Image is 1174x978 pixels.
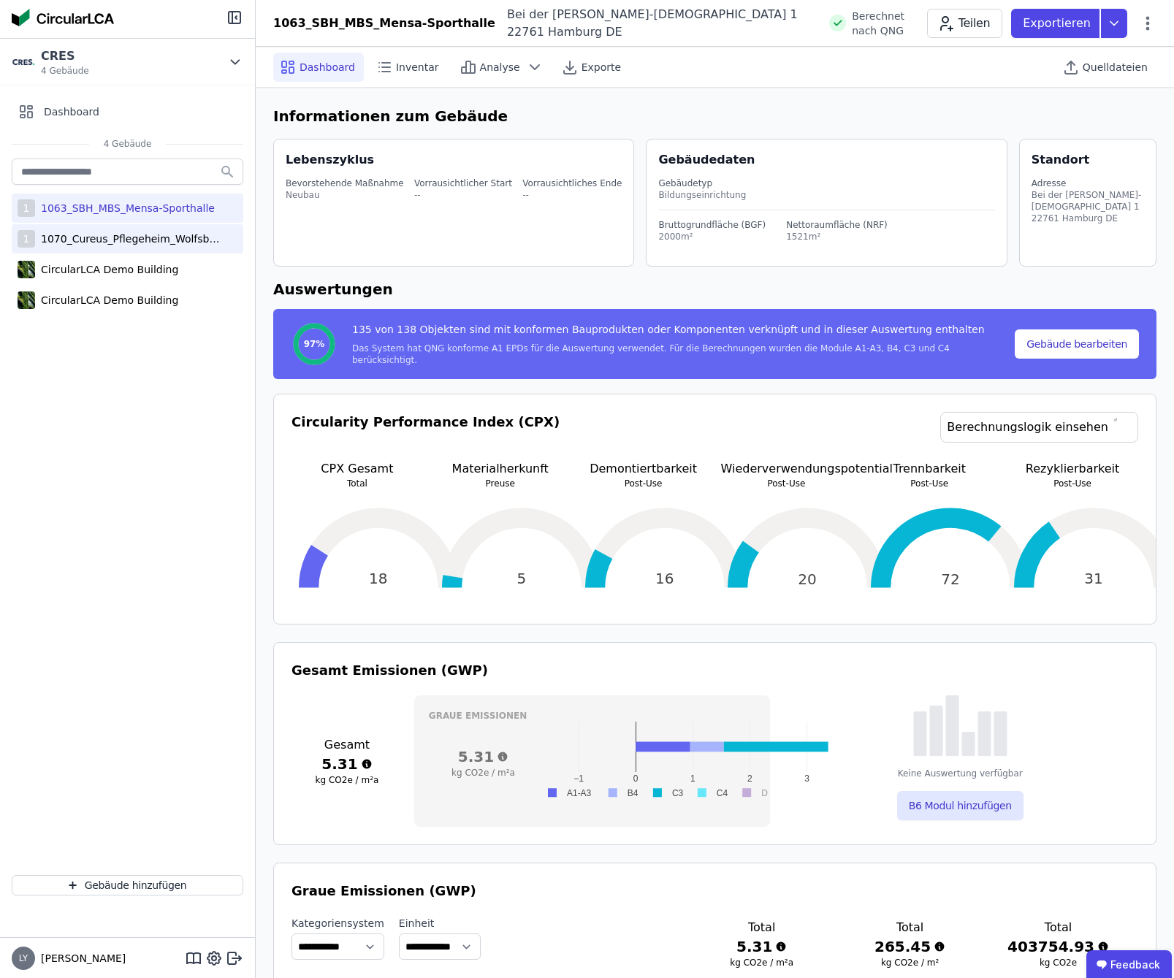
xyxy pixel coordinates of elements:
div: Bevorstehende Maßnahme [286,177,404,189]
p: Trennbarkeit [864,460,995,478]
div: Lebenszyklus [286,151,374,169]
p: Post-Use [720,478,852,489]
span: Inventar [396,60,439,75]
img: CircularLCA Demo Building [18,289,35,312]
h3: kg CO2e [1007,957,1109,969]
span: 4 Gebäude [89,138,167,150]
span: [PERSON_NAME] [35,951,126,966]
div: 1063_SBH_MBS_Mensa-Sporthalle [273,15,495,32]
button: Gebäude bearbeiten [1015,329,1139,359]
h3: Gesamt [291,736,403,754]
p: Post-Use [864,478,995,489]
div: 2000m² [658,231,766,242]
h3: 265.45 [859,936,961,957]
div: -- [414,189,512,201]
div: Standort [1032,151,1089,169]
h3: Total [859,919,961,936]
div: Das System hat QNG konforme A1 EPDs für die Auswertung verwendet. Für die Berechnungen wurden die... [352,343,1012,366]
div: Keine Auswertung verfügbar [898,768,1023,779]
h3: Gesamt Emissionen (GWP) [291,660,1138,681]
h3: Graue Emissionen (GWP) [291,881,1138,901]
h3: kg CO2e / m²a [711,957,812,969]
div: CRES [41,47,89,65]
h6: Auswertungen [273,278,1156,300]
div: Bei der [PERSON_NAME]-[DEMOGRAPHIC_DATA] 1 22761 Hamburg DE [1032,189,1144,224]
div: Vorrausichtliches Ende [522,177,622,189]
h3: kg CO2e / m²a [429,767,538,779]
div: Bruttogrundfläche (BGF) [658,219,766,231]
div: 1521m² [786,231,888,242]
div: Nettoraumfläche (NRF) [786,219,888,231]
p: Post-Use [578,478,709,489]
h3: 5.31 [291,754,403,774]
div: Bildungseinrichtung [658,189,994,201]
div: -- [522,189,622,201]
p: Demontiertbarkeit [578,460,709,478]
h3: 5.31 [429,746,538,767]
div: Bei der [PERSON_NAME]-[DEMOGRAPHIC_DATA] 1 22761 Hamburg DE [495,6,820,41]
div: Vorrausichtlicher Start [414,177,512,189]
p: Wiederverwendungspotential [720,460,852,478]
span: 4 Gebäude [41,65,89,77]
div: Neubau [286,189,404,201]
div: CircularLCA Demo Building [35,293,178,307]
label: Einheit [399,916,481,931]
img: Concular [12,9,114,26]
img: CircularLCA Demo Building [18,258,35,281]
span: Dashboard [44,104,99,119]
span: LY [19,954,28,963]
button: Teilen [927,9,1002,38]
h3: 5.31 [711,936,812,957]
p: CPX Gesamt [291,460,423,478]
div: 135 von 138 Objekten sind mit konformen Bauprodukten oder Komponenten verknüpft und in dieser Aus... [352,322,1012,343]
p: Total [291,478,423,489]
p: Post-Use [1007,478,1138,489]
p: Preuse [435,478,566,489]
div: Adresse [1032,177,1144,189]
div: Gebäudedaten [658,151,1006,169]
label: Kategoriensystem [291,916,384,931]
div: Gebäudetyp [658,177,994,189]
div: 1070_Cureus_Pflegeheim_Wolfsbüttel [35,232,225,246]
a: Berechnungslogik einsehen [940,412,1138,443]
h3: Total [711,919,812,936]
p: Exportieren [1023,15,1094,32]
span: Analyse [480,60,520,75]
div: 1063_SBH_MBS_Mensa-Sporthalle [35,201,215,215]
img: CRES [12,50,35,74]
span: Quelldateien [1083,60,1148,75]
h3: Circularity Performance Index (CPX) [291,412,560,460]
button: B6 Modul hinzufügen [897,791,1024,820]
span: 97% [304,338,325,350]
p: Rezyklierbarkeit [1007,460,1138,478]
span: Exporte [582,60,621,75]
button: Gebäude hinzufügen [12,875,243,895]
div: 1 [18,230,35,248]
span: Dashboard [300,60,355,75]
h3: 403754.93 [1007,936,1109,957]
img: empty-state [913,695,1007,756]
h3: Total [1007,919,1109,936]
p: Materialherkunft [435,460,566,478]
h6: Informationen zum Gebäude [273,105,1156,127]
h3: kg CO2e / m² [859,957,961,969]
div: CircularLCA Demo Building [35,262,178,277]
div: 1 [18,199,35,217]
h3: Graue Emissionen [429,710,756,722]
span: Berechnet nach QNG [852,9,927,38]
h3: kg CO2e / m²a [291,774,403,786]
